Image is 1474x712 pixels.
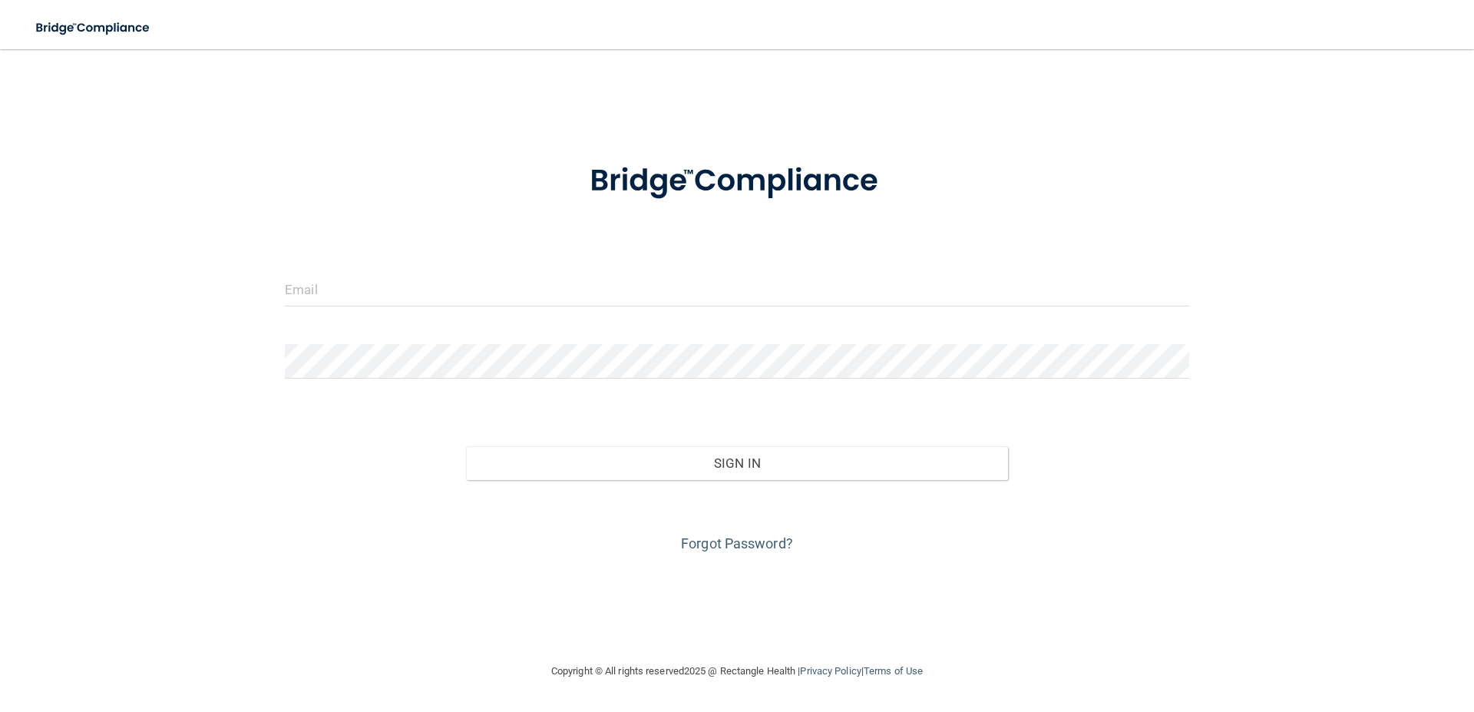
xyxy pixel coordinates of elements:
[457,647,1017,696] div: Copyright © All rights reserved 2025 @ Rectangle Health | |
[681,535,793,551] a: Forgot Password?
[285,272,1189,306] input: Email
[558,141,916,221] img: bridge_compliance_login_screen.278c3ca4.svg
[23,12,164,44] img: bridge_compliance_login_screen.278c3ca4.svg
[864,665,923,677] a: Terms of Use
[800,665,861,677] a: Privacy Policy
[466,446,1009,480] button: Sign In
